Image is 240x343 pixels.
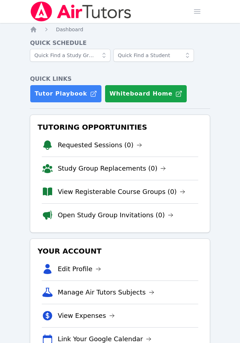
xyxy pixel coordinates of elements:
[58,287,154,297] a: Manage Air Tutors Subjects
[58,140,142,150] a: Requested Sessions (0)
[30,1,132,22] img: Air Tutors
[30,75,210,83] h4: Quick Links
[56,27,83,32] span: Dashboard
[30,85,102,103] a: Tutor Playbook
[36,245,204,258] h3: Your Account
[30,49,110,62] input: Quick Find a Study Group
[58,311,114,321] a: View Expenses
[105,85,187,103] button: Whiteboard Home
[30,39,210,47] h4: Quick Schedule
[30,26,210,33] nav: Breadcrumb
[58,210,173,220] a: Open Study Group Invitations (0)
[113,49,194,62] input: Quick Find a Student
[58,264,101,274] a: Edit Profile
[56,26,83,33] a: Dashboard
[36,121,204,134] h3: Tutoring Opportunities
[58,187,185,197] a: View Registerable Course Groups (0)
[58,163,166,173] a: Study Group Replacements (0)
